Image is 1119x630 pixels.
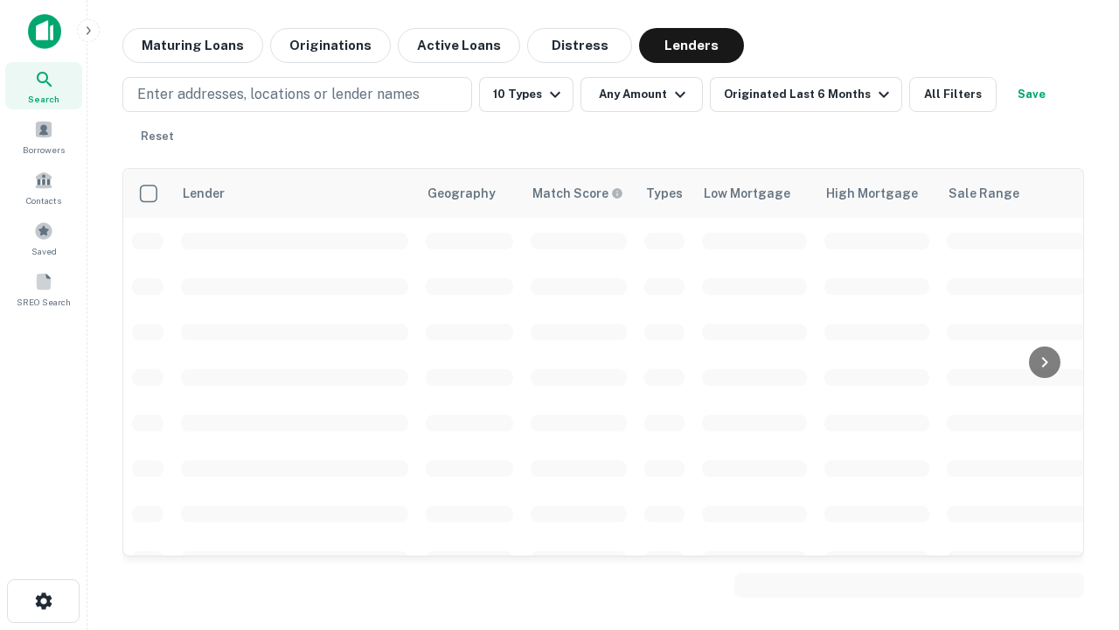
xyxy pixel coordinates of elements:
div: Lender [183,183,225,204]
button: Originations [270,28,391,63]
th: Low Mortgage [693,169,816,218]
span: SREO Search [17,295,71,309]
th: Lender [172,169,417,218]
button: Active Loans [398,28,520,63]
div: Low Mortgage [704,183,790,204]
p: Enter addresses, locations or lender names [137,84,420,105]
button: 10 Types [479,77,573,112]
th: High Mortgage [816,169,938,218]
button: Reset [129,119,185,154]
button: Enter addresses, locations or lender names [122,77,472,112]
h6: Match Score [532,184,620,203]
button: Maturing Loans [122,28,263,63]
button: Distress [527,28,632,63]
a: SREO Search [5,265,82,312]
img: capitalize-icon.png [28,14,61,49]
a: Borrowers [5,113,82,160]
a: Search [5,62,82,109]
span: Search [28,92,59,106]
span: Borrowers [23,143,65,157]
span: Contacts [26,193,61,207]
button: Any Amount [580,77,703,112]
a: Saved [5,214,82,262]
a: Contacts [5,164,82,211]
div: Sale Range [949,183,1019,204]
th: Types [636,169,693,218]
div: Originated Last 6 Months [724,84,894,105]
iframe: Chat Widget [1032,490,1119,574]
div: High Mortgage [826,183,918,204]
th: Capitalize uses an advanced AI algorithm to match your search with the best lender. The match sco... [522,169,636,218]
div: Types [646,183,683,204]
div: Geography [427,183,496,204]
button: Lenders [639,28,744,63]
button: Originated Last 6 Months [710,77,902,112]
button: All Filters [909,77,997,112]
div: Capitalize uses an advanced AI algorithm to match your search with the best lender. The match sco... [532,184,623,203]
span: Saved [31,244,57,258]
th: Geography [417,169,522,218]
button: Save your search to get updates of matches that match your search criteria. [1004,77,1060,112]
th: Sale Range [938,169,1095,218]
